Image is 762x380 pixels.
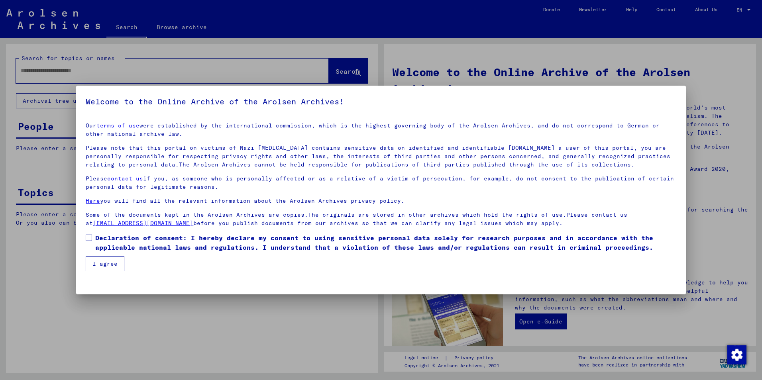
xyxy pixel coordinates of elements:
p: Please if you, as someone who is personally affected or as a relative of a victim of persecution,... [86,174,676,191]
p: you will find all the relevant information about the Arolsen Archives privacy policy. [86,197,676,205]
span: Declaration of consent: I hereby declare my consent to using sensitive personal data solely for r... [95,233,676,252]
a: contact us [107,175,143,182]
p: Our were established by the international commission, which is the highest governing body of the ... [86,121,676,138]
p: Some of the documents kept in the Arolsen Archives are copies.The originals are stored in other a... [86,211,676,227]
h5: Welcome to the Online Archive of the Arolsen Archives! [86,95,676,108]
a: [EMAIL_ADDRESS][DOMAIN_NAME] [93,219,193,227]
p: Please note that this portal on victims of Nazi [MEDICAL_DATA] contains sensitive data on identif... [86,144,676,169]
button: I agree [86,256,124,271]
img: Change consent [727,345,746,364]
a: terms of use [96,122,139,129]
a: Here [86,197,100,204]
